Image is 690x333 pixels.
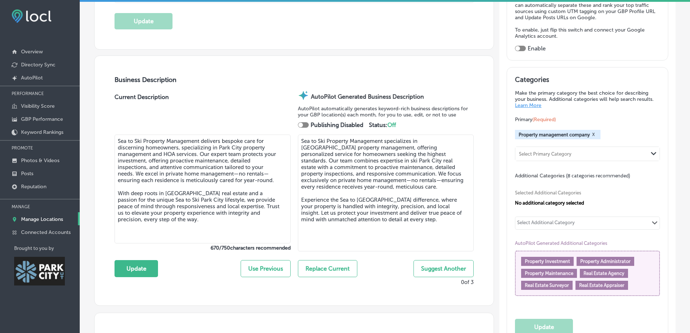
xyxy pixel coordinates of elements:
label: Enable [528,45,546,52]
span: Property management company [519,132,590,137]
p: To enable, just flip this switch and connect your Google Analytics account. [515,27,660,39]
textarea: Sea to Ski Property Management delivers bespoke care for discerning homeowners, specializing in P... [115,135,291,243]
p: 0 of 3 [461,279,474,285]
p: GBP Performance [21,116,63,122]
span: Property Administrator [580,259,631,264]
span: Additional Categories [515,173,630,179]
button: Update [115,13,172,29]
h3: Categories [515,75,660,86]
p: AutoPilot [21,75,43,81]
img: autopilot-icon [298,90,309,101]
span: Property Investment [525,259,570,264]
button: Update [115,260,158,277]
strong: Publishing Disabled [311,122,363,128]
button: Suggest Another [413,260,474,277]
label: Current Description [115,94,169,135]
span: AutoPilot Generated Additional Categories [515,240,654,246]
textarea: Sea to Ski Property Management specializes in [GEOGRAPHIC_DATA] property management, offering per... [298,135,474,251]
a: Learn More [515,102,541,108]
span: Real Estate Appraiser [579,283,624,288]
p: Directory Sync [21,62,55,68]
span: Property Maintenance [525,271,573,276]
p: Photos & Videos [21,157,59,164]
p: Reputation [21,184,46,190]
p: Keyword Rankings [21,129,63,135]
button: Use Previous [241,260,291,277]
strong: AutoPilot Generated Business Description [311,93,424,100]
span: Off [387,122,396,128]
h3: Business Description [115,76,474,84]
span: (Required) [532,116,556,123]
p: AutoPilot automatically generates keyword-rich business descriptions for your GBP location(s) eac... [298,106,474,118]
p: Connected Accounts [21,229,71,235]
span: Real Estate Surveyor [525,283,569,288]
span: (8 categories recommended) [566,172,630,179]
img: Park City [14,257,65,285]
p: Visibility Score [21,103,55,109]
div: Select Additional Category [517,220,575,228]
p: Brought to you by [14,246,80,251]
strong: Status: [369,122,396,128]
span: Primary [515,116,556,123]
span: Real Estate Agency [583,271,624,276]
label: 670 / 750 characters recommended [115,245,291,251]
p: Manage Locations [21,216,63,222]
p: Make the primary category the best choice for describing your business. Additional categories wil... [515,90,660,108]
img: fda3e92497d09a02dc62c9cd864e3231.png [12,9,51,23]
span: Selected Additional Categories [515,190,654,196]
span: No additional category selected [515,200,584,206]
button: X [590,132,597,137]
p: Posts [21,170,33,177]
div: Select Primary Category [519,151,571,157]
button: Replace Current [298,260,357,277]
p: Overview [21,49,43,55]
